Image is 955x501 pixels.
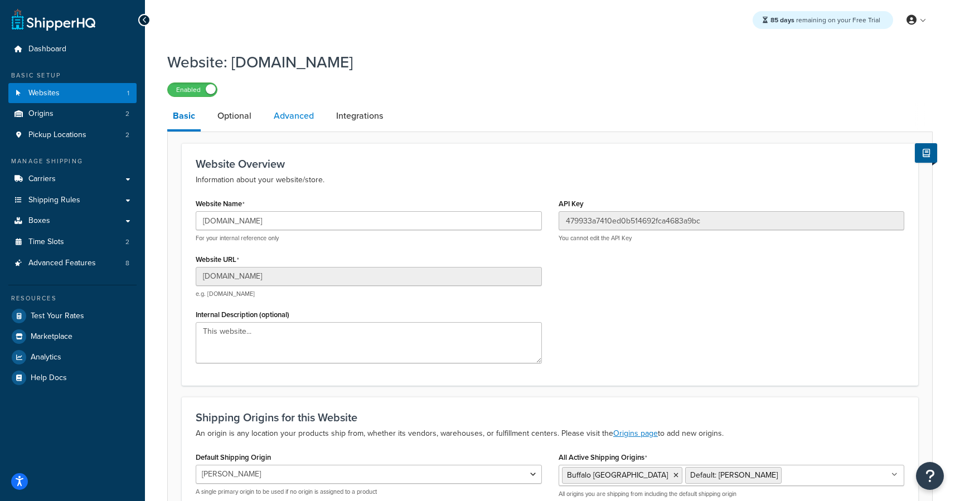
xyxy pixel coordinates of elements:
[8,253,137,274] a: Advanced Features8
[125,130,129,140] span: 2
[28,45,66,54] span: Dashboard
[167,103,201,132] a: Basic
[196,322,542,363] textarea: This website...
[196,427,904,440] p: An origin is any location your products ship from, whether its vendors, warehouses, or fulfillmen...
[28,259,96,268] span: Advanced Features
[559,453,647,462] label: All Active Shipping Origins
[31,332,72,342] span: Marketplace
[8,327,137,347] a: Marketplace
[196,290,542,298] p: e.g. [DOMAIN_NAME]
[196,453,271,461] label: Default Shipping Origin
[28,89,60,98] span: Websites
[8,190,137,211] a: Shipping Rules
[196,173,904,187] p: Information about your website/store.
[331,103,389,129] a: Integrations
[125,259,129,268] span: 8
[28,130,86,140] span: Pickup Locations
[559,200,584,208] label: API Key
[559,211,905,230] input: XDL713J089NBV22
[31,353,61,362] span: Analytics
[613,427,658,439] a: Origins page
[28,237,64,247] span: Time Slots
[8,83,137,104] li: Websites
[8,39,137,60] a: Dashboard
[8,232,137,252] li: Time Slots
[28,174,56,184] span: Carriers
[8,125,137,145] a: Pickup Locations2
[916,462,944,490] button: Open Resource Center
[8,104,137,124] li: Origins
[196,411,904,424] h3: Shipping Origins for this Website
[196,255,239,264] label: Website URL
[28,216,50,226] span: Boxes
[28,109,54,119] span: Origins
[196,310,289,319] label: Internal Description (optional)
[127,89,129,98] span: 1
[8,253,137,274] li: Advanced Features
[690,469,778,481] span: Default: [PERSON_NAME]
[8,211,137,231] a: Boxes
[8,125,137,145] li: Pickup Locations
[268,103,319,129] a: Advanced
[196,200,245,208] label: Website Name
[8,71,137,80] div: Basic Setup
[8,232,137,252] a: Time Slots2
[125,109,129,119] span: 2
[31,373,67,383] span: Help Docs
[8,294,137,303] div: Resources
[567,469,668,481] span: Buffalo [GEOGRAPHIC_DATA]
[8,83,137,104] a: Websites1
[8,169,137,189] a: Carriers
[196,488,542,496] p: A single primary origin to be used if no origin is assigned to a product
[559,490,905,498] p: All origins you are shipping from including the default shipping origin
[196,158,904,170] h3: Website Overview
[8,157,137,166] div: Manage Shipping
[167,51,919,73] h1: Website: [DOMAIN_NAME]
[559,234,905,242] p: You cannot edit the API Key
[168,83,217,96] label: Enabled
[770,15,794,25] strong: 85 days
[8,347,137,367] a: Analytics
[31,312,84,321] span: Test Your Rates
[28,196,80,205] span: Shipping Rules
[770,15,880,25] span: remaining on your Free Trial
[125,237,129,247] span: 2
[8,104,137,124] a: Origins2
[196,234,542,242] p: For your internal reference only
[8,368,137,388] a: Help Docs
[915,143,937,163] button: Show Help Docs
[212,103,257,129] a: Optional
[8,306,137,326] a: Test Your Rates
